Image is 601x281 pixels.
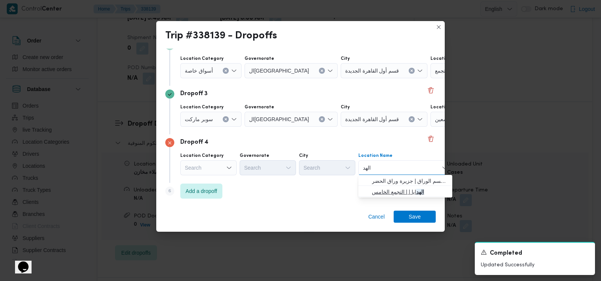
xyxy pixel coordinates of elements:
[231,116,237,122] button: Open list of options
[245,104,274,110] label: Governorate
[426,134,435,143] button: Delete
[180,138,208,147] p: Dropoff 4
[223,116,229,122] button: Clear input
[394,211,436,223] button: Save
[481,249,589,258] div: Notification
[345,66,399,74] span: قسم أول القاهرة الجديدة
[417,68,423,74] button: Open list of options
[319,68,325,74] button: Clear input
[223,68,229,74] button: Clear input
[231,68,237,74] button: Open list of options
[249,115,309,123] span: ال[GEOGRAPHIC_DATA]
[245,56,274,62] label: Governorate
[327,68,333,74] button: Open list of options
[416,189,424,195] mark: الهد
[372,176,448,185] span: ف الوراق | قسم الوراق | جزيرة وراق الحضر
[319,116,325,122] button: Clear input
[409,116,415,122] button: Clear input
[285,165,291,171] button: Open list of options
[409,211,421,223] span: Save
[180,184,222,199] button: Add a dropoff
[186,187,217,196] span: Add a dropoff
[417,116,423,122] button: Open list of options
[168,189,171,193] span: 6
[345,165,351,171] button: Open list of options
[435,66,496,74] span: سبينس ايجيبت - التجمع | Spinneys Hypermarket - [GEOGRAPHIC_DATA] | null
[180,153,223,159] label: Location Category
[434,23,443,32] button: Closes this modal window
[341,104,350,110] label: City
[435,115,496,123] span: ستاربكس ش التسعين | White (The Waterway 2) | null
[426,86,435,95] button: Delete
[180,90,208,99] p: Dropoff 3
[249,66,309,74] span: ال[GEOGRAPHIC_DATA]
[368,212,385,221] span: Cancel
[409,68,415,74] button: Clear input
[372,187,448,196] span: ايا | | التجمع الخامس
[365,211,388,223] button: Cancel
[442,165,448,171] button: Close list of options
[299,153,308,159] label: City
[168,141,172,145] svg: Step 5 has errors
[341,56,350,62] label: City
[8,251,32,273] iframe: chat widget
[185,66,213,74] span: أسواق خاصة
[180,56,223,62] label: Location Category
[358,153,393,159] label: Location Name
[168,92,172,97] svg: Step 4 is complete
[180,104,223,110] label: Location Category
[165,30,277,42] div: Trip #338139 - Dropoffs
[481,261,589,269] p: Updated Successfully
[185,115,213,123] span: سوبر ماركت
[358,186,452,197] button: الهدايا | | التجمع الخامس
[358,175,452,186] button: الهدف الوراق | قسم الوراق | جزيرة وراق الحضر
[490,249,522,258] span: Completed
[430,56,465,62] label: Location Name
[327,116,333,122] button: Open list of options
[240,153,269,159] label: Governorate
[226,165,232,171] button: Open list of options
[430,104,465,110] label: Location Name
[345,115,399,123] span: قسم أول القاهرة الجديدة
